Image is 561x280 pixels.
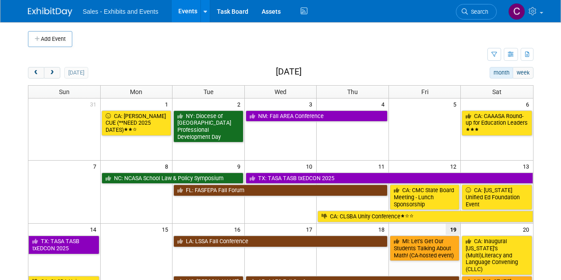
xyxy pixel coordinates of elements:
span: Mon [130,88,142,95]
span: Thu [347,88,358,95]
span: 31 [89,99,100,110]
span: 7 [92,161,100,172]
a: CA: CLSBA Unity Conference [318,211,533,222]
span: 3 [308,99,316,110]
a: NC: NCASA School Law & Policy Symposium [102,173,243,184]
a: TX: TASA TASB txEDCON 2025 [28,236,99,254]
a: LA: LSSA Fall Conference [173,236,388,247]
span: 2 [236,99,244,110]
span: 16 [233,224,244,235]
a: CA: CAAASA Round-up for Education Leaders [462,110,532,136]
span: 4 [381,99,388,110]
span: 14 [89,224,100,235]
span: 15 [161,224,172,235]
span: Sun [59,88,70,95]
a: CA: CMC State Board Meeting - Lunch Sponsorship [390,185,460,210]
button: [DATE] [64,67,88,79]
span: Tue [204,88,213,95]
span: 19 [446,224,460,235]
h2: [DATE] [276,67,302,77]
span: Search [468,8,488,15]
a: FL: FASFEPA Fall Forum [173,185,388,196]
button: month [490,67,513,79]
a: CA: [US_STATE] Unified Ed Foundation Event [462,185,532,210]
span: 10 [305,161,316,172]
span: Fri [421,88,428,95]
span: 9 [236,161,244,172]
span: 17 [305,224,316,235]
span: 5 [452,99,460,110]
img: ExhibitDay [28,8,72,16]
button: prev [28,67,44,79]
span: 11 [377,161,388,172]
span: 12 [449,161,460,172]
span: 13 [522,161,533,172]
span: 6 [525,99,533,110]
span: 8 [164,161,172,172]
button: next [44,67,60,79]
a: TX: TASA TASB txEDCON 2025 [246,173,533,184]
a: NM: Fall AREA Conference [246,110,388,122]
span: 20 [522,224,533,235]
a: NY: Diocese of [GEOGRAPHIC_DATA] Professional Development Day [173,110,243,143]
a: CA: [PERSON_NAME] CUE (**NEED 2025 DATES) [102,110,172,136]
img: Christine Lurz [508,3,525,20]
span: 1 [164,99,172,110]
button: Add Event [28,31,72,47]
span: Wed [275,88,286,95]
a: CA: Inaugural [US_STATE]’s (Multi)Literacy and Language Convening (CLLC) [462,236,532,275]
a: MI: Let’s Get Our Students Talking About Math! (CA-hosted event) [390,236,460,261]
span: Sat [492,88,502,95]
span: Sales - Exhibits and Events [83,8,158,15]
span: 18 [377,224,388,235]
button: week [513,67,533,79]
a: Search [456,4,497,20]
